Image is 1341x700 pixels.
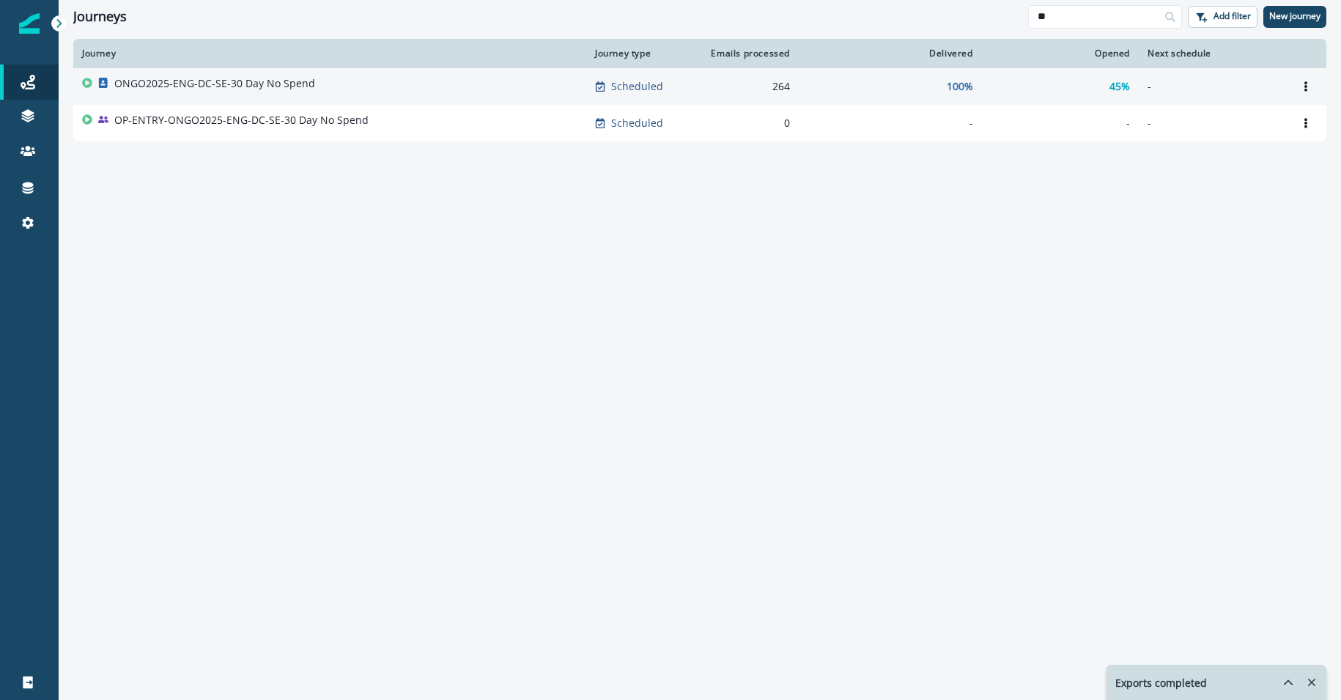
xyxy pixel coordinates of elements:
p: OP-ENTRY-ONGO2025-ENG-DC-SE-30 Day No Spend [114,113,369,128]
p: ONGO2025-ENG-DC-SE-30 Day No Spend [114,76,315,91]
p: Exports completed [1115,675,1207,690]
p: New journey [1269,11,1320,21]
div: Emails processed [705,48,790,59]
div: 0 [705,116,790,130]
a: OP-ENTRY-ONGO2025-ENG-DC-SE-30 Day No SpendScheduled0---Options [73,105,1326,141]
button: Options [1294,75,1318,97]
a: ONGO2025-ENG-DC-SE-30 Day No SpendScheduled264100%45%-Options [73,68,1326,105]
p: - [1148,79,1277,94]
img: Inflection [19,13,40,34]
div: Journey type [595,48,687,59]
div: Next schedule [1148,48,1277,59]
button: hide-exports [1277,671,1300,693]
p: 100% [947,79,973,94]
div: Opened [991,48,1130,59]
button: Add filter [1188,6,1257,28]
div: Delivered [808,48,973,59]
button: Remove-exports [1300,671,1323,693]
button: Options [1294,112,1318,134]
p: 45% [1109,79,1130,94]
h1: Journeys [73,9,127,25]
p: Scheduled [611,116,663,130]
button: hide-exports [1265,666,1294,699]
p: Scheduled [611,79,663,94]
div: - [808,116,973,130]
p: Add filter [1213,11,1251,21]
div: 264 [705,79,790,94]
p: - [1148,116,1277,130]
div: Journey [82,48,577,59]
button: New journey [1263,6,1326,28]
div: - [991,116,1130,130]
